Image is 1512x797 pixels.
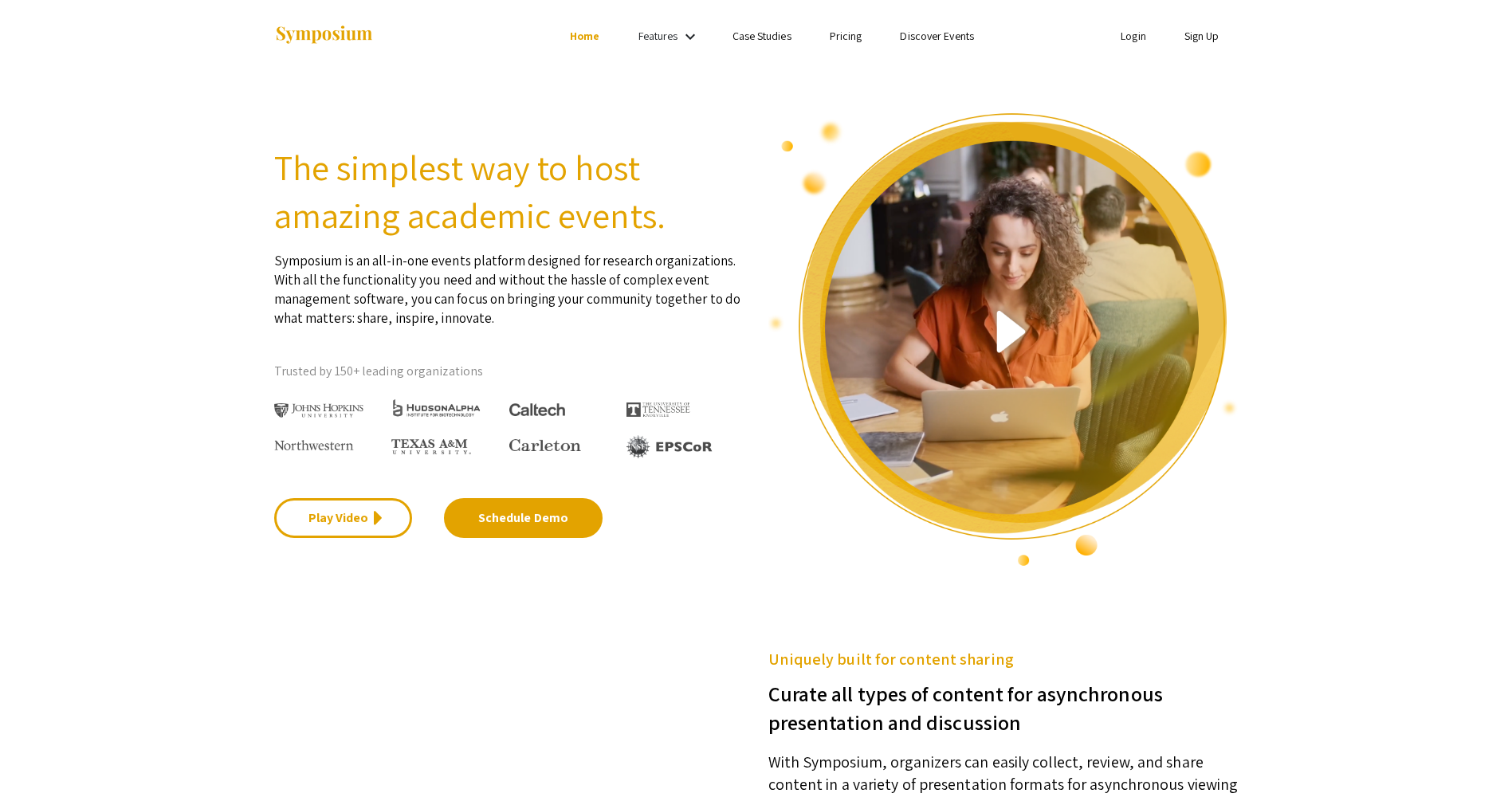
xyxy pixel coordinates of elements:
[1184,29,1219,43] a: Sign Up
[830,29,862,43] a: Pricing
[274,239,744,328] p: Symposium is an all-in-one events platform designed for research organizations. With all the func...
[626,435,714,458] img: EPSCOR
[274,498,412,538] a: Play Video
[509,439,581,452] img: Carleton
[626,402,690,417] img: The University of Tennessee
[1121,29,1146,43] a: Login
[638,29,678,43] a: Features
[274,440,354,450] img: Northwestern
[570,29,599,43] a: Home
[509,403,565,417] img: Caltech
[768,647,1239,671] h5: Uniquely built for content sharing
[274,359,744,383] p: Trusted by 150+ leading organizations
[900,29,974,43] a: Discover Events
[391,439,471,455] img: Texas A&M University
[12,725,68,785] iframe: Chat
[444,498,603,538] a: Schedule Demo
[768,112,1239,567] img: video overview of Symposium
[274,403,364,418] img: Johns Hopkins University
[274,25,374,46] img: Symposium by ForagerOne
[732,29,791,43] a: Case Studies
[768,671,1239,736] h3: Curate all types of content for asynchronous presentation and discussion
[274,143,744,239] h2: The simplest way to host amazing academic events.
[391,398,481,417] img: HudsonAlpha
[681,27,700,46] mat-icon: Expand Features list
